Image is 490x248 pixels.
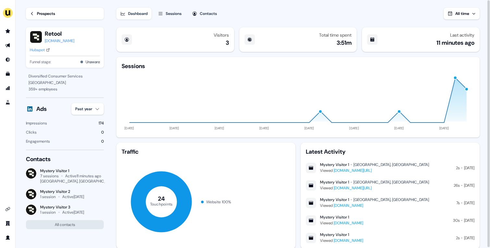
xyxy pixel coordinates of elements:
div: [GEOGRAPHIC_DATA], [GEOGRAPHIC_DATA] [353,180,429,185]
button: All contacts [26,220,104,229]
div: Mystery Visitor 1 [320,162,349,167]
tspan: [DATE] [215,126,224,130]
tspan: [DATE] [439,126,449,130]
tspan: [DATE] [170,126,179,130]
div: Engagements [26,138,50,145]
div: 11 minutes ago [436,39,474,47]
button: Unaware [86,59,100,65]
div: Total time spent [319,32,352,38]
div: Mystery Visitor 1 [320,232,349,237]
div: 7 sessions [40,173,59,179]
a: Go to attribution [3,83,13,93]
a: Go to team [3,218,13,229]
tspan: [DATE] [259,126,269,130]
div: Ads [36,105,47,113]
div: 1 session [40,210,56,215]
div: [GEOGRAPHIC_DATA], [GEOGRAPHIC_DATA] [40,179,116,184]
tspan: 24 [158,195,165,203]
div: [GEOGRAPHIC_DATA], [GEOGRAPHIC_DATA] [353,197,429,202]
div: Mystery Visitor 1 [40,168,104,173]
tspan: [DATE] [125,126,134,130]
div: Viewed [320,237,363,244]
a: Go to experiments [3,97,13,108]
div: 3:51m [337,39,352,47]
div: Active [DATE] [62,194,84,199]
a: Go to Inbound [3,54,13,65]
button: Contacts [188,8,221,19]
div: 2s [456,235,460,241]
div: 26s [454,182,460,189]
tspan: [DATE] [305,126,314,130]
button: All time [444,8,480,19]
div: Mystery Visitor 2 [40,189,84,194]
a: [DOMAIN_NAME] [334,238,363,243]
button: Dashboard [116,8,151,19]
a: Hubspot [30,47,50,53]
div: 174 [99,120,104,126]
div: 0 [101,138,104,145]
a: [DOMAIN_NAME][URL] [334,168,372,173]
div: 0 [101,129,104,136]
div: 1 session [40,194,56,199]
div: Clicks [26,129,37,136]
div: [DATE] [464,182,474,189]
div: 359 + employees [29,86,101,92]
div: Viewed [320,185,429,191]
div: Contacts [26,155,104,163]
tspan: Touchpoints [150,201,173,207]
div: Mystery Visitor 3 [40,205,84,210]
a: Go to outbound experience [3,40,13,51]
a: Prospects [26,8,104,19]
tspan: [DATE] [394,126,404,130]
div: Diversified Consumer Services [29,73,101,79]
a: [DOMAIN_NAME] [334,203,363,208]
button: Past year [71,103,104,115]
div: [GEOGRAPHIC_DATA] [29,79,101,86]
a: Go to prospects [3,26,13,36]
div: 3 [226,39,229,47]
div: Active [DATE] [62,210,84,215]
div: [DATE] [464,200,474,206]
div: Dashboard [128,10,148,17]
div: Hubspot [30,47,45,53]
a: Go to templates [3,69,13,79]
div: 30s [453,217,460,224]
a: Go to integrations [3,204,13,214]
div: Viewed [320,167,429,174]
div: Prospects [37,10,55,17]
div: Sessions [122,62,145,70]
div: Mystery Visitor 1 [320,197,349,202]
div: Last activity [450,32,474,38]
span: Funnel stage: [30,59,51,65]
div: 7s [456,200,460,206]
div: [DATE] [464,235,474,241]
a: [DOMAIN_NAME] [45,38,74,44]
tspan: [DATE] [350,126,359,130]
div: Sessions [166,10,182,17]
div: Viewed [320,220,363,226]
div: Contacts [200,10,217,17]
div: [GEOGRAPHIC_DATA], [GEOGRAPHIC_DATA] [353,162,429,167]
button: Retool [45,30,74,38]
div: Mystery Visitor 1 [320,215,349,220]
div: Website 100 % [206,199,231,205]
button: Sessions [154,8,185,19]
div: Latest Activity [306,148,474,156]
a: Go to profile [3,232,13,243]
a: [DOMAIN_NAME] [334,220,363,226]
div: Active 11 minutes ago [65,173,101,179]
div: Impressions [26,120,47,126]
div: Viewed [320,202,429,209]
span: All time [455,11,469,16]
div: Traffic [122,148,290,156]
div: [DATE] [464,217,474,224]
a: [DOMAIN_NAME][URL] [334,185,372,191]
div: [DATE] [464,165,474,171]
div: Visitors [214,32,229,38]
div: Mystery Visitor 1 [320,180,349,185]
div: 2s [456,165,460,171]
